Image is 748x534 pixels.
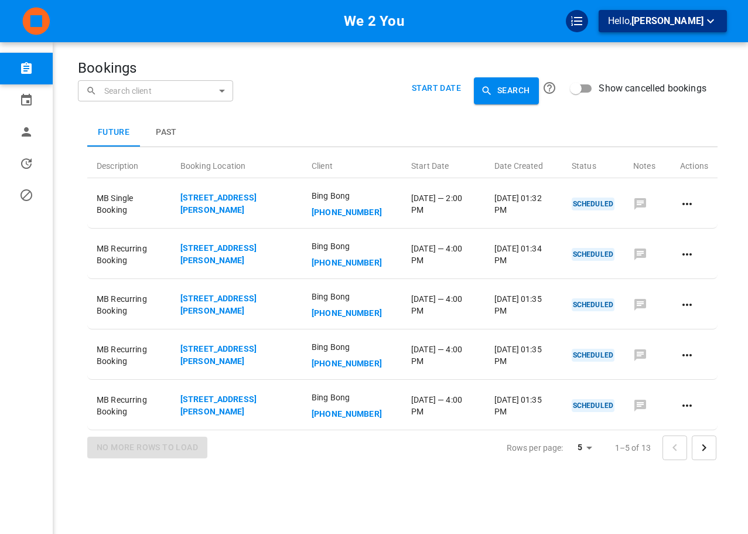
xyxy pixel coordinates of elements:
[539,77,560,98] button: Click the Search button to submit your search. All name/email searches are CASE SENSITIVE. To sea...
[485,281,562,329] td: [DATE] 01:35 PM
[631,15,703,26] span: [PERSON_NAME]
[214,83,230,99] button: Open
[624,149,671,178] th: Notes
[572,198,614,210] p: SCHEDULED
[572,248,614,261] p: SCHEDULED
[402,332,485,380] td: [DATE] — 4:00 PM
[180,393,293,418] p: [STREET_ADDRESS][PERSON_NAME]
[180,292,293,317] p: [STREET_ADDRESS][PERSON_NAME]
[562,149,624,178] th: Status
[485,181,562,229] td: [DATE] 01:32 PM
[302,149,402,178] th: Client
[312,206,392,219] p: [PHONE_NUMBER]
[344,10,404,32] h6: We 2 You
[485,332,562,380] td: [DATE] 01:35 PM
[97,394,162,417] span: MB Recurring Booking
[97,343,162,367] span: MB Recurring Booking
[572,399,614,412] p: SCHEDULED
[402,231,485,279] td: [DATE] — 4:00 PM
[671,149,718,178] th: Actions
[97,243,162,266] span: MB Recurring Booking
[507,442,563,454] p: Rows per page:
[608,14,718,29] p: Hello,
[312,392,392,403] span: Bing Bong
[566,10,588,32] div: QuickStart Guide
[402,149,485,178] th: Start Date
[572,298,614,311] p: SCHEDULED
[21,6,52,36] img: company-logo
[402,382,485,430] td: [DATE] — 4:00 PM
[312,341,392,353] span: Bing Bong
[407,77,466,99] button: Start Date
[615,442,651,454] p: 1–5 of 13
[312,307,392,319] p: [PHONE_NUMBER]
[572,349,614,362] p: SCHEDULED
[101,80,225,101] input: Search client
[180,242,293,267] p: [STREET_ADDRESS][PERSON_NAME]
[692,436,716,460] button: Go to next page
[312,257,392,269] p: [PHONE_NUMBER]
[599,10,727,32] button: Hello,[PERSON_NAME]
[180,192,293,216] p: [STREET_ADDRESS][PERSON_NAME]
[97,192,162,216] span: MB Single Booking
[402,281,485,329] td: [DATE] — 4:00 PM
[312,408,392,420] p: [PHONE_NUMBER]
[171,149,302,178] th: Booking Location
[312,190,392,202] span: Bing Bong
[87,149,171,178] th: Description
[312,358,392,370] p: [PHONE_NUMBER]
[180,343,293,368] p: [STREET_ADDRESS][PERSON_NAME]
[474,77,539,104] button: Search
[485,149,562,178] th: Date Created
[402,181,485,229] td: [DATE] — 2:00 PM
[97,293,162,317] span: MB Recurring Booking
[87,118,140,147] button: Future
[312,291,392,302] span: Bing Bong
[568,439,596,456] div: 5
[485,231,562,279] td: [DATE] 01:34 PM
[312,240,392,252] span: Bing Bong
[140,118,193,147] button: Past
[485,382,562,430] td: [DATE] 01:35 PM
